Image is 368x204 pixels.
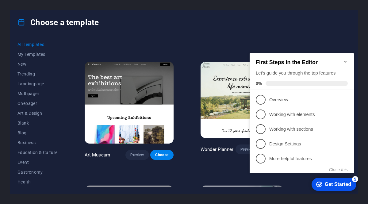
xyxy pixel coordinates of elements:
p: Working with sections [22,82,96,88]
span: Preview [130,152,144,157]
button: Business [17,138,58,148]
button: Art & Design [17,108,58,118]
span: Landingpage [17,81,58,86]
span: Trending [17,71,58,76]
button: Onepager [17,98,58,108]
button: Choose [150,150,174,160]
span: Choose [155,152,169,157]
button: New [17,59,58,69]
li: More helpful features [2,107,107,122]
span: Blank [17,121,58,125]
div: Minimize checklist [96,15,101,20]
p: Art Museum [85,152,110,158]
button: Preview [125,150,149,160]
span: Health [17,179,58,184]
button: All Templates [17,40,58,49]
li: Overview [2,48,107,63]
button: Blog [17,128,58,138]
button: Landingpage [17,79,58,89]
li: Working with elements [2,63,107,78]
span: Business [17,140,58,145]
li: Working with sections [2,78,107,92]
div: Get Started [78,137,104,143]
span: Art & Design [17,111,58,116]
button: Gastronomy [17,167,58,177]
button: Blank [17,118,58,128]
img: Wonder Planner [201,62,284,138]
p: Working with elements [22,67,96,74]
span: Blog [17,130,58,135]
span: Onepager [17,101,58,106]
button: Education & Culture [17,148,58,157]
p: Wonder Planner [201,146,233,152]
h4: Choose a template [17,17,99,27]
button: Trending [17,69,58,79]
span: New [17,62,58,67]
button: Health [17,177,58,187]
p: Overview [22,52,96,59]
span: Event [17,160,58,165]
h2: First Steps in the Editor [9,15,101,21]
span: 0% [9,37,18,42]
span: Gastronomy [17,170,58,175]
button: Event [17,157,58,167]
div: Get Started 5 items remaining, 0% complete [64,134,109,147]
span: All Templates [17,42,58,47]
p: More helpful features [22,111,96,118]
div: Let's guide you through the top features [9,26,101,32]
div: 5 [105,132,111,138]
span: Preview [240,147,254,152]
button: Multipager [17,89,58,98]
button: My Templates [17,49,58,59]
button: Close this [82,123,101,128]
span: Multipager [17,91,58,96]
span: Education & Culture [17,150,58,155]
li: Design Settings [2,92,107,107]
p: Design Settings [22,97,96,103]
img: Art Museum [85,62,174,144]
button: Preview [236,144,259,154]
span: My Templates [17,52,58,57]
